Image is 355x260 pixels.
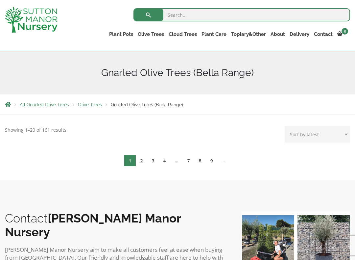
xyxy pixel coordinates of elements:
[335,30,350,39] a: 0
[135,30,166,39] a: Olive Trees
[136,155,147,166] a: Page 2
[5,155,350,169] nav: Product Pagination
[147,155,159,166] a: Page 3
[159,155,170,166] a: Page 4
[312,30,335,39] a: Contact
[206,155,217,166] a: Page 9
[5,7,58,33] img: logo
[5,211,181,239] b: [PERSON_NAME] Manor Nursery
[5,211,228,239] h2: Contact
[124,155,136,166] span: Page 1
[183,155,194,166] a: Page 7
[287,30,312,39] a: Delivery
[217,155,231,166] a: →
[342,28,348,35] span: 0
[199,30,229,39] a: Plant Care
[268,30,287,39] a: About
[78,102,102,107] a: Olive Trees
[5,126,66,134] p: Showing 1–20 of 161 results
[170,155,183,166] span: …
[5,102,350,107] nav: Breadcrumbs
[166,30,199,39] a: Cloud Trees
[285,126,350,143] select: Shop order
[229,30,268,39] a: Topiary&Other
[194,155,206,166] a: Page 8
[20,102,69,107] a: All Gnarled Olive Trees
[5,67,350,79] h1: Gnarled Olive Trees (Bella Range)
[133,8,350,21] input: Search...
[111,102,183,107] span: Gnarled Olive Trees (Bella Range)
[107,30,135,39] a: Plant Pots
